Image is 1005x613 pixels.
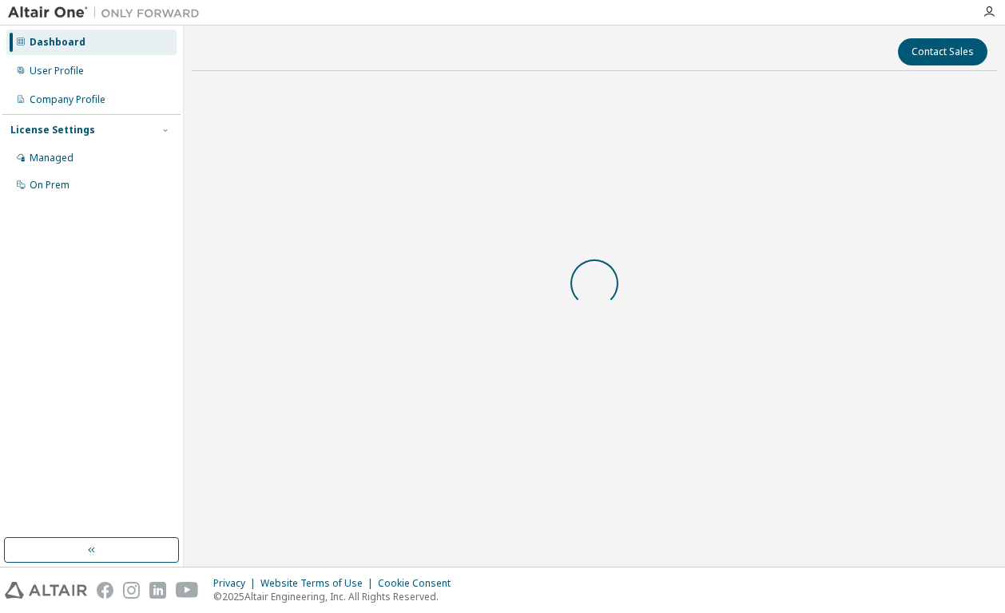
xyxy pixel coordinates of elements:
img: instagram.svg [123,582,140,599]
img: altair_logo.svg [5,582,87,599]
img: linkedin.svg [149,582,166,599]
p: © 2025 Altair Engineering, Inc. All Rights Reserved. [213,590,460,603]
div: Company Profile [30,93,105,106]
img: facebook.svg [97,582,113,599]
img: youtube.svg [176,582,199,599]
div: Dashboard [30,36,85,49]
div: User Profile [30,65,84,77]
img: Altair One [8,5,208,21]
div: Managed [30,152,73,164]
button: Contact Sales [898,38,987,65]
div: Cookie Consent [378,577,460,590]
div: License Settings [10,124,95,136]
div: Privacy [213,577,260,590]
div: On Prem [30,179,70,192]
div: Website Terms of Use [260,577,378,590]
